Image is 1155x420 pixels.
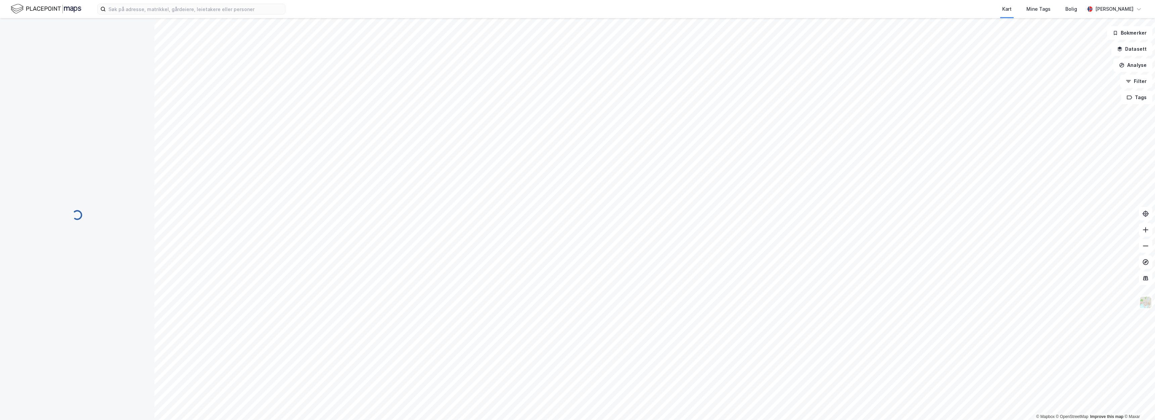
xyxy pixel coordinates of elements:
button: Analyse [1113,58,1152,72]
iframe: Chat Widget [1121,388,1155,420]
button: Datasett [1111,42,1152,56]
button: Bokmerker [1107,26,1152,40]
div: Mine Tags [1026,5,1051,13]
div: Bolig [1065,5,1077,13]
div: Kontrollprogram for chat [1121,388,1155,420]
button: Tags [1121,91,1152,104]
div: Kart [1002,5,1012,13]
img: spinner.a6d8c91a73a9ac5275cf975e30b51cfb.svg [72,210,83,220]
a: Mapbox [1036,414,1055,419]
img: logo.f888ab2527a4732fd821a326f86c7f29.svg [11,3,81,15]
img: Z [1139,296,1152,309]
input: Søk på adresse, matrikkel, gårdeiere, leietakere eller personer [106,4,285,14]
a: OpenStreetMap [1056,414,1089,419]
div: [PERSON_NAME] [1095,5,1134,13]
a: Improve this map [1090,414,1123,419]
button: Filter [1120,75,1152,88]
